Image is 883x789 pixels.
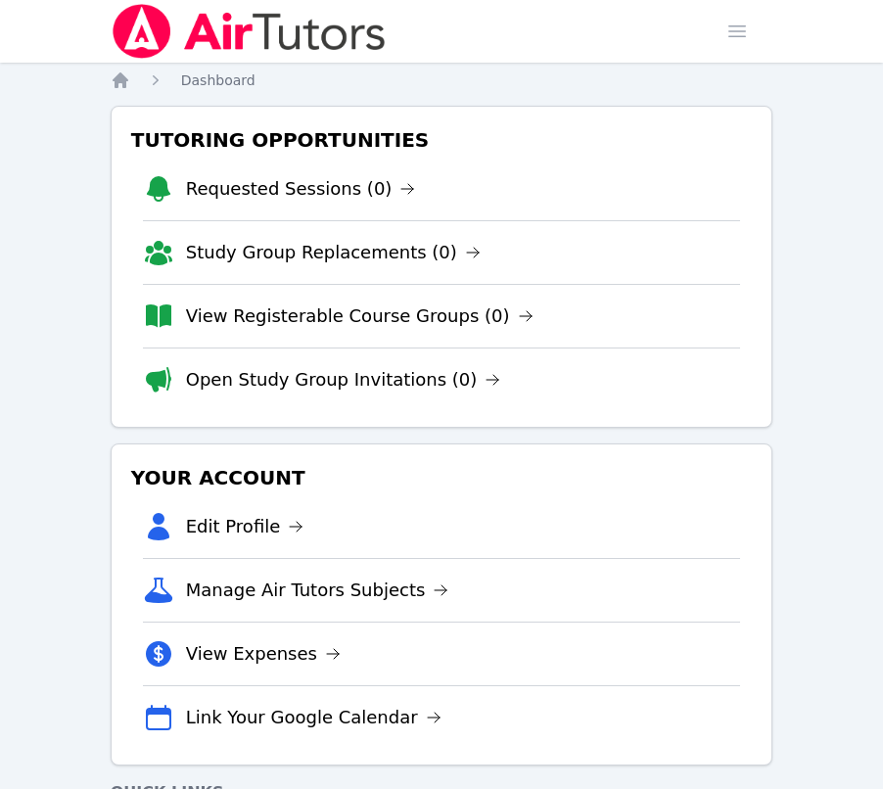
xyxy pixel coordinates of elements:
[181,70,256,90] a: Dashboard
[186,577,449,604] a: Manage Air Tutors Subjects
[186,513,304,540] a: Edit Profile
[186,704,441,731] a: Link Your Google Calendar
[127,122,757,158] h3: Tutoring Opportunities
[111,70,773,90] nav: Breadcrumb
[186,366,501,394] a: Open Study Group Invitations (0)
[186,239,481,266] a: Study Group Replacements (0)
[186,640,341,668] a: View Expenses
[127,460,757,495] h3: Your Account
[111,4,388,59] img: Air Tutors
[186,302,534,330] a: View Registerable Course Groups (0)
[186,175,416,203] a: Requested Sessions (0)
[181,72,256,88] span: Dashboard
